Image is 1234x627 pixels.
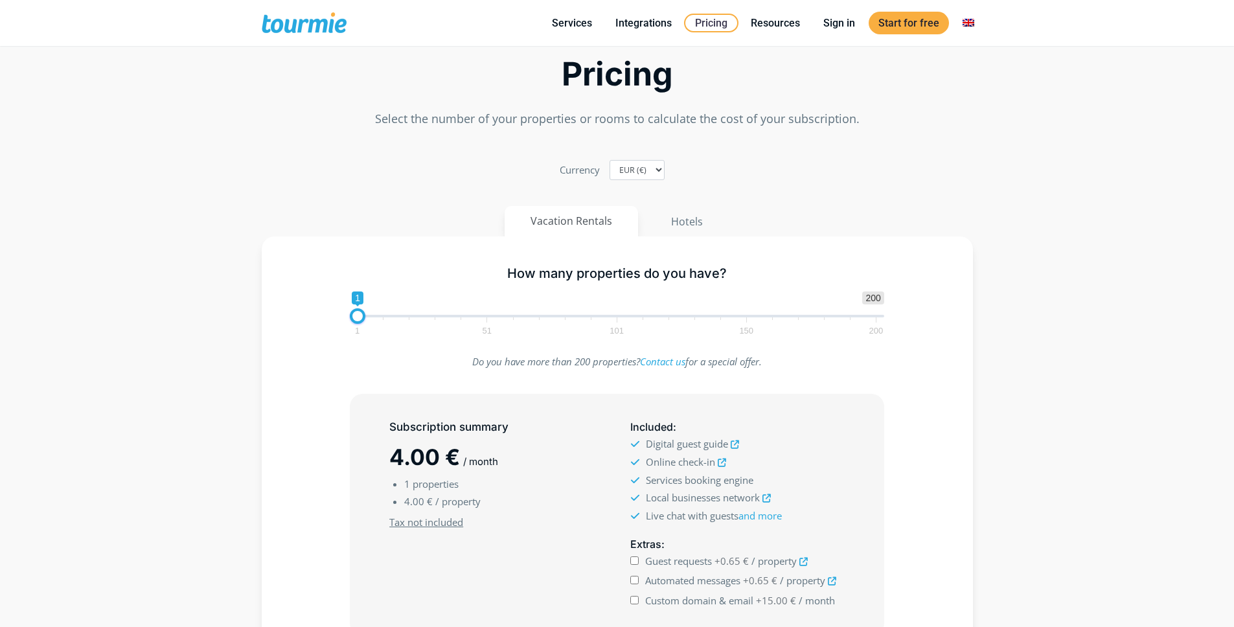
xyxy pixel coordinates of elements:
[645,574,740,587] span: Automated messages
[481,328,494,334] span: 51
[505,206,638,236] button: Vacation Rentals
[630,538,661,551] span: Extras
[542,15,602,31] a: Services
[389,516,463,529] u: Tax not included
[756,594,796,607] span: +15.00 €
[814,15,865,31] a: Sign in
[463,455,498,468] span: / month
[645,594,753,607] span: Custom domain & email
[869,12,949,34] a: Start for free
[646,437,728,450] span: Digital guest guide
[646,473,753,486] span: Services booking engine
[350,266,884,282] h5: How many properties do you have?
[953,15,984,31] a: Switch to
[435,495,481,508] span: / property
[867,328,886,334] span: 200
[646,455,715,468] span: Online check-in
[640,355,685,368] a: Contact us
[389,419,603,435] h5: Subscription summary
[862,291,884,304] span: 200
[645,554,712,567] span: Guest requests
[737,328,755,334] span: 150
[413,477,459,490] span: properties
[714,554,749,567] span: +0.65 €
[630,536,844,553] h5: :
[646,491,760,504] span: Local businesses network
[404,495,433,508] span: 4.00 €
[751,554,797,567] span: / property
[404,477,410,490] span: 1
[684,14,738,32] a: Pricing
[262,59,973,89] h2: Pricing
[352,291,363,304] span: 1
[780,574,825,587] span: / property
[738,509,782,522] a: and more
[350,353,884,370] p: Do you have more than 200 properties? for a special offer.
[630,420,673,433] span: Included
[606,15,681,31] a: Integrations
[646,509,782,522] span: Live chat with guests
[799,594,835,607] span: / month
[560,161,600,179] label: Currency
[743,574,777,587] span: +0.65 €
[645,206,729,237] button: Hotels
[262,110,973,128] p: Select the number of your properties or rooms to calculate the cost of your subscription.
[608,328,626,334] span: 101
[353,328,361,334] span: 1
[389,444,460,470] span: 4.00 €
[630,419,844,435] h5: :
[741,15,810,31] a: Resources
